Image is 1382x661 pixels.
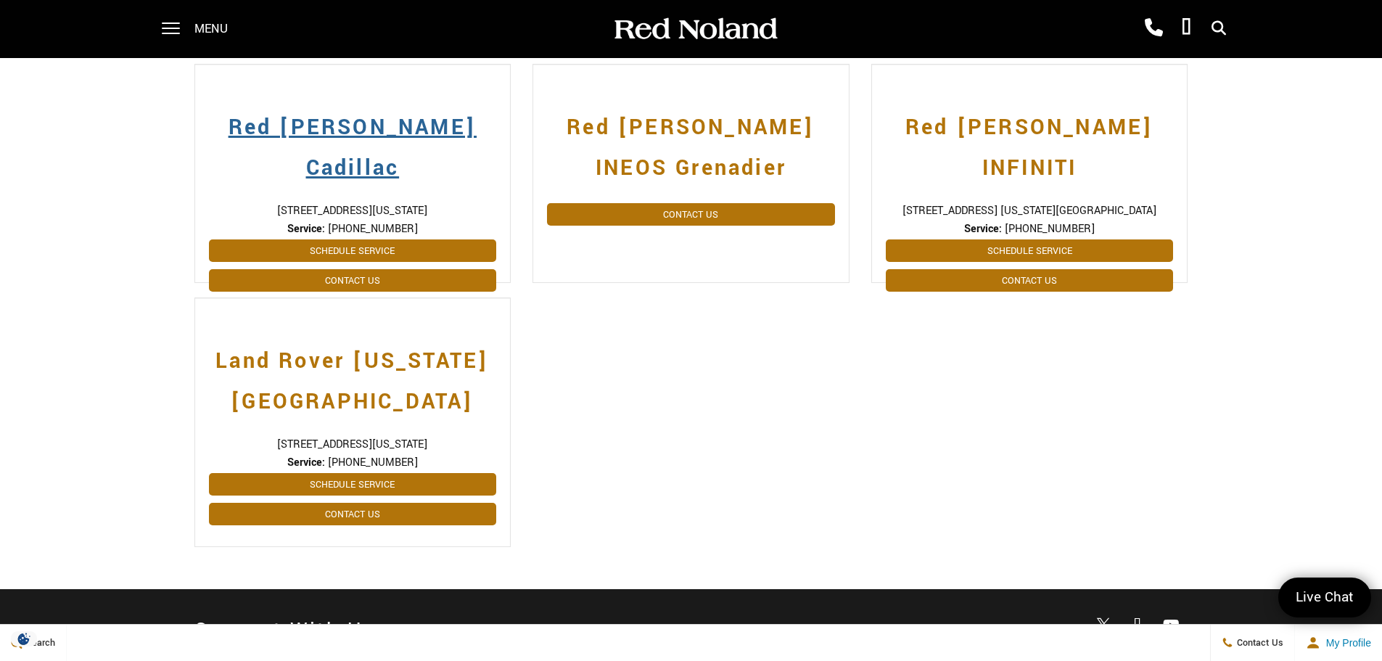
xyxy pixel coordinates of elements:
span: [PHONE_NUMBER] [1005,221,1095,237]
a: Contact Us [209,503,497,525]
span: [STREET_ADDRESS][US_STATE] [209,437,497,452]
strong: Service: [287,221,325,237]
a: Red [PERSON_NAME] INEOS Grenadier [547,93,835,189]
a: Live Chat [1278,578,1371,617]
a: Open Twitter in a new window [1089,612,1118,641]
strong: Service: [287,455,325,470]
section: Click to Open Cookie Consent Modal [7,631,41,646]
span: [PHONE_NUMBER] [328,221,418,237]
img: Opt-Out Icon [7,631,41,646]
span: My Profile [1320,637,1371,649]
a: Schedule Service [209,239,497,262]
span: Live Chat [1288,588,1361,607]
h2: Connect With Us [194,611,376,652]
a: Open Youtube-play in a new window [1157,611,1186,640]
a: Contact Us [209,269,497,292]
a: Red [PERSON_NAME] Cadillac [209,93,497,189]
a: Contact Us [547,203,835,226]
button: Open user profile menu [1295,625,1382,661]
span: [STREET_ADDRESS] [US_STATE][GEOGRAPHIC_DATA] [886,203,1174,218]
a: Schedule Service [209,473,497,496]
img: Red Noland Auto Group [612,17,778,42]
a: Open Facebook in a new window [1123,611,1152,640]
a: Land Rover [US_STATE][GEOGRAPHIC_DATA] [209,327,497,422]
span: [STREET_ADDRESS][US_STATE] [209,203,497,218]
a: Schedule Service [886,239,1174,262]
span: Contact Us [1233,636,1283,649]
a: Red [PERSON_NAME] INFINITI [886,93,1174,189]
span: [PHONE_NUMBER] [328,455,418,470]
a: Contact Us [886,269,1174,292]
strong: Service: [964,221,1002,237]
